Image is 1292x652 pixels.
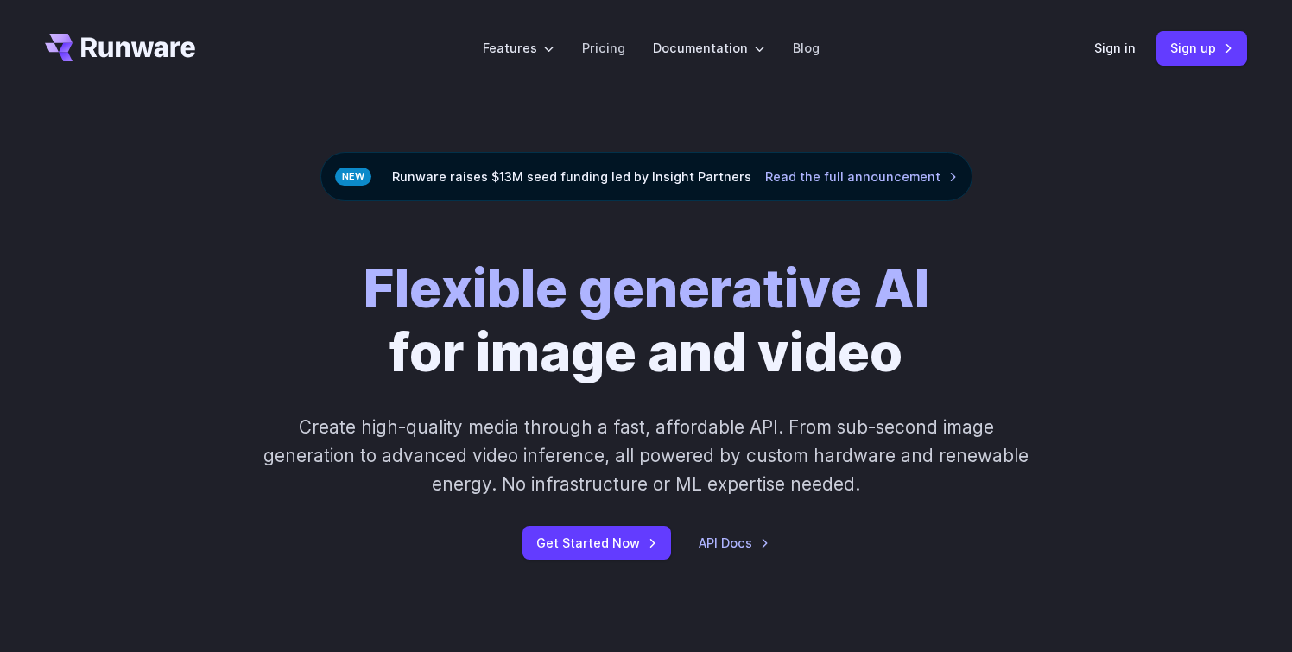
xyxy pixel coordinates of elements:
[45,34,195,61] a: Go to /
[699,533,769,553] a: API Docs
[320,152,972,201] div: Runware raises $13M seed funding led by Insight Partners
[765,167,958,187] a: Read the full announcement
[262,413,1031,499] p: Create high-quality media through a fast, affordable API. From sub-second image generation to adv...
[483,38,554,58] label: Features
[793,38,820,58] a: Blog
[1094,38,1136,58] a: Sign in
[522,526,671,560] a: Get Started Now
[582,38,625,58] a: Pricing
[1156,31,1247,65] a: Sign up
[653,38,765,58] label: Documentation
[364,256,929,385] h1: for image and video
[364,256,929,320] strong: Flexible generative AI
